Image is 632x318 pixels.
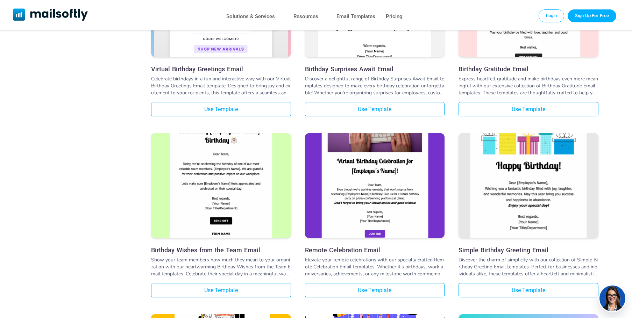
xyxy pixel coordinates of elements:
[459,133,598,240] a: Simple Birthday Greeting Email
[151,283,291,297] a: Use Template
[151,256,291,277] div: Show your team members how much they mean to your organization with our heartwarming Birthday Wis...
[151,65,291,73] a: Virtual Birthday Greetings Email
[151,75,291,96] div: Celebrate birthdays in a fun and interactive way with our Virtual Birthday Greetings Email templa...
[293,12,318,22] a: Resources
[598,286,626,311] img: agent
[336,12,375,22] a: Email Templates
[305,65,445,73] a: Birthday Surprises Await Email
[13,8,88,22] a: Mailsoftly
[539,9,564,22] a: Login
[305,283,445,297] a: Use Template
[305,102,445,116] a: Use Template
[305,73,445,298] img: Remote Celebration Email
[305,246,445,254] a: Remote Celebration Email
[459,246,598,254] a: Simple Birthday Greeting Email
[151,246,291,254] a: Birthday Wishes from the Team Email
[151,133,291,240] a: Birthday Wishes from the Team Email
[305,256,445,277] div: Elevate your remote celebrations with our specially crafted Remote Celebration Email templates. W...
[459,283,598,297] a: Use Template
[151,102,291,116] a: Use Template
[226,12,275,22] a: Solutions & Services
[151,47,291,278] img: Birthday Wishes from the Team Email
[386,12,403,22] a: Pricing
[305,75,445,96] div: Discover a delightful range of Birthday Surprises Await Email templates designed to make every bi...
[459,65,598,73] a: Birthday Gratitude Email
[459,70,598,302] img: Simple Birthday Greeting Email
[459,75,598,96] div: Express heartfelt gratitude and make birthdays even more meaningful with our extensive collection...
[459,102,598,116] a: Use Template
[305,133,445,240] a: Remote Celebration Email
[459,256,598,277] div: Discover the charm of simplicity with our collection of Simple Birthday Greeting Email templates....
[568,9,616,22] a: Trial
[13,8,88,21] img: Mailsoftly Logo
